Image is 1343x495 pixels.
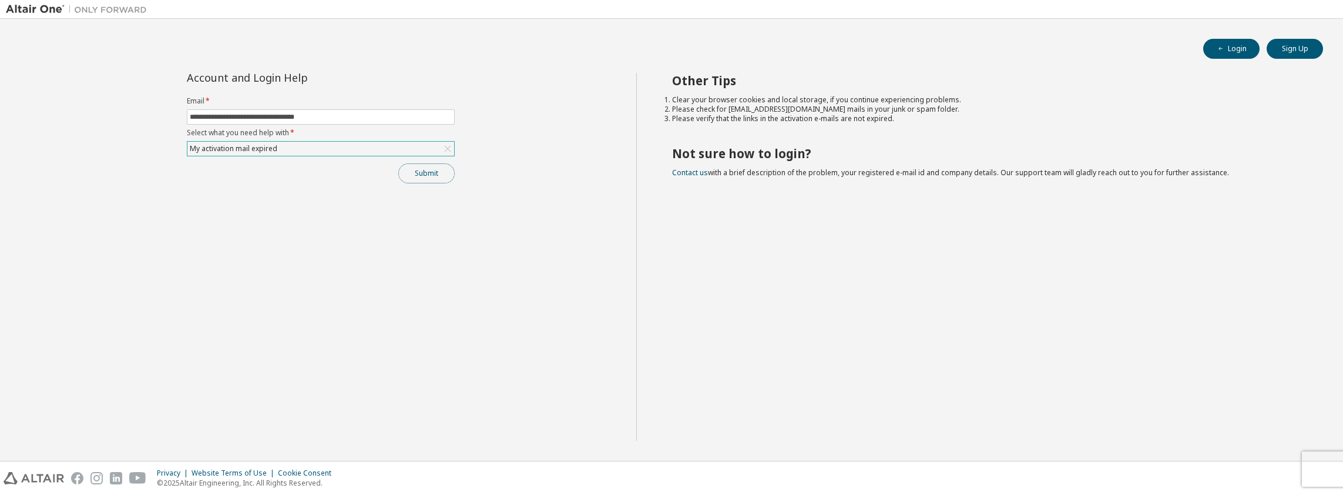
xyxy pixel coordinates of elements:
[187,73,401,82] div: Account and Login Help
[672,114,1302,123] li: Please verify that the links in the activation e-mails are not expired.
[187,96,455,106] label: Email
[672,95,1302,105] li: Clear your browser cookies and local storage, if you continue experiencing problems.
[157,478,338,488] p: © 2025 Altair Engineering, Inc. All Rights Reserved.
[71,472,83,484] img: facebook.svg
[192,469,278,478] div: Website Terms of Use
[4,472,64,484] img: altair_logo.svg
[110,472,122,484] img: linkedin.svg
[672,168,708,178] a: Contact us
[398,163,455,183] button: Submit
[187,142,454,156] div: My activation mail expired
[1203,39,1260,59] button: Login
[90,472,103,484] img: instagram.svg
[6,4,153,15] img: Altair One
[187,128,455,138] label: Select what you need help with
[188,142,279,155] div: My activation mail expired
[129,472,146,484] img: youtube.svg
[672,105,1302,114] li: Please check for [EMAIL_ADDRESS][DOMAIN_NAME] mails in your junk or spam folder.
[672,168,1229,178] span: with a brief description of the problem, your registered e-mail id and company details. Our suppo...
[278,469,338,478] div: Cookie Consent
[157,469,192,478] div: Privacy
[672,73,1302,88] h2: Other Tips
[672,146,1302,161] h2: Not sure how to login?
[1267,39,1323,59] button: Sign Up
